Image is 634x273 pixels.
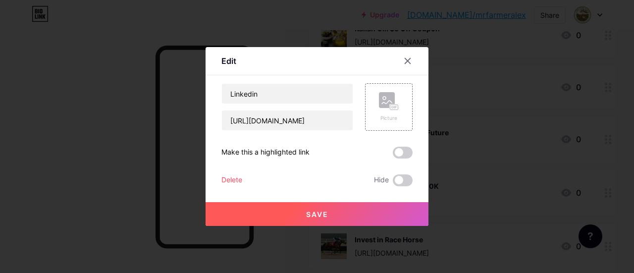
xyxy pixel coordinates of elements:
[222,110,353,130] input: URL
[221,147,310,159] div: Make this a highlighted link
[222,84,353,104] input: Title
[206,202,428,226] button: Save
[221,174,242,186] div: Delete
[374,174,389,186] span: Hide
[221,55,236,67] div: Edit
[306,210,328,218] span: Save
[379,114,399,122] div: Picture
